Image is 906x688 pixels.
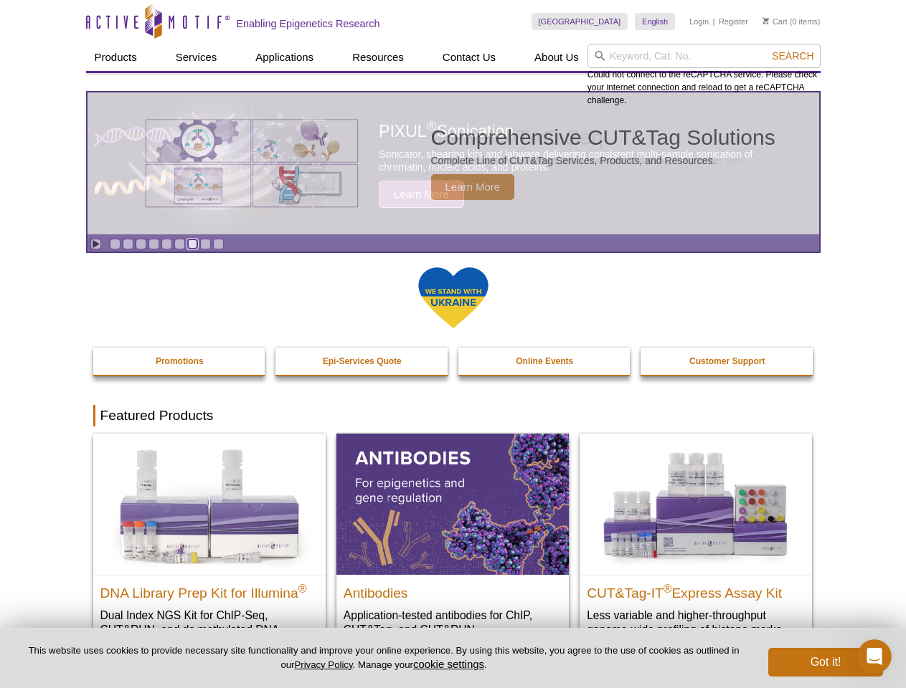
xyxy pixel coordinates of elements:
input: Keyword, Cat. No. [588,44,821,68]
h2: Comprehensive CUT&Tag Solutions [431,127,775,148]
a: English [635,13,675,30]
h2: CUT&Tag-IT Express Assay Kit [587,579,805,601]
a: About Us [526,44,588,71]
img: All Antibodies [336,434,569,574]
img: DNA Library Prep Kit for Illumina [93,434,326,574]
iframe: Intercom live chat [857,639,892,674]
h2: Enabling Epigenetics Research [237,17,380,30]
a: CUT&Tag-IT® Express Assay Kit CUT&Tag-IT®Express Assay Kit Less variable and higher-throughput ge... [580,434,812,651]
img: Various genetic charts and diagrams. [144,118,359,209]
p: Dual Index NGS Kit for ChIP-Seq, CUT&RUN, and ds methylated DNA assays. [100,608,318,651]
a: Go to slide 1 [110,239,121,249]
img: CUT&Tag-IT® Express Assay Kit [580,434,812,574]
a: Go to slide 5 [161,239,172,249]
a: Toggle autoplay [90,239,101,249]
a: Applications [247,44,322,71]
div: Could not connect to the reCAPTCHA service. Please check your internet connection and reload to g... [588,44,821,107]
li: (0 items) [763,13,821,30]
strong: Epi-Services Quote [323,356,402,366]
p: Less variable and higher-throughput genome-wide profiling of histone marks​. [587,608,805,637]
a: [GEOGRAPHIC_DATA] [532,13,628,30]
sup: ® [298,582,307,594]
strong: Promotions [156,356,204,366]
a: Contact Us [434,44,504,71]
a: Go to slide 9 [213,239,224,249]
h2: DNA Library Prep Kit for Illumina [100,579,318,601]
a: Epi-Services Quote [275,348,449,375]
p: This website uses cookies to provide necessary site functionality and improve your online experie... [23,644,745,672]
a: Go to slide 3 [136,239,146,249]
a: Register [719,16,748,27]
a: Customer Support [641,348,814,375]
li: | [713,13,715,30]
button: Got it! [768,648,883,677]
a: Go to slide 4 [148,239,159,249]
a: Resources [344,44,412,71]
span: Search [772,50,813,62]
a: Privacy Policy [294,659,352,670]
a: Go to slide 7 [187,239,198,249]
strong: Customer Support [689,356,765,366]
h2: Antibodies [344,579,562,601]
a: Online Events [458,348,632,375]
button: Search [768,49,818,62]
a: Services [167,44,226,71]
img: Your Cart [763,17,769,24]
a: DNA Library Prep Kit for Illumina DNA Library Prep Kit for Illumina® Dual Index NGS Kit for ChIP-... [93,434,326,665]
a: Promotions [93,348,267,375]
a: Various genetic charts and diagrams. Comprehensive CUT&Tag Solutions Complete Line of CUT&Tag Ser... [88,92,819,234]
button: cookie settings [413,658,484,670]
sup: ® [664,582,672,594]
a: Products [86,44,146,71]
a: All Antibodies Antibodies Application-tested antibodies for ChIP, CUT&Tag, and CUT&RUN. [336,434,569,651]
a: Go to slide 8 [200,239,211,249]
a: Cart [763,16,788,27]
p: Application-tested antibodies for ChIP, CUT&Tag, and CUT&RUN. [344,608,562,637]
span: Learn More [431,174,515,200]
p: Complete Line of CUT&Tag Services, Products, and Resources. [431,154,775,167]
a: Go to slide 2 [123,239,133,249]
strong: Online Events [516,356,573,366]
article: Comprehensive CUT&Tag Solutions [88,92,819,234]
a: Login [689,16,709,27]
img: We Stand With Ukraine [417,266,489,330]
a: Go to slide 6 [174,239,185,249]
h2: Featured Products [93,405,813,426]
